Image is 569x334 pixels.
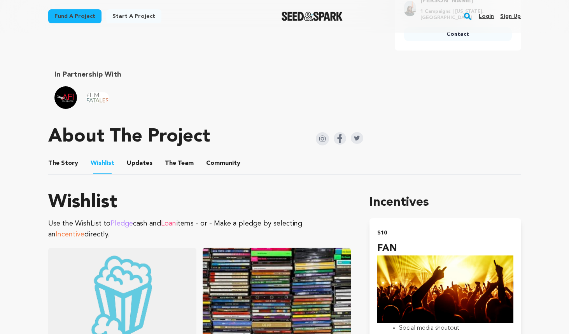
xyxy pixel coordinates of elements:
a: Sign up [500,10,521,23]
span: Story [48,159,78,168]
span: The [48,159,60,168]
a: Contact [404,27,512,41]
span: Community [206,159,240,168]
h1: Incentives [369,193,521,212]
span: Incentive [56,231,84,238]
span: Loan [161,220,176,227]
h1: Wishlist [48,193,351,212]
span: Wishlist [91,159,114,168]
a: Seed&Spark Homepage [282,12,343,21]
span: The [165,159,176,168]
span: Pledge [110,220,133,227]
a: Start a project [106,9,161,23]
h2: $10 [377,227,513,238]
li: Social media shoutout [399,323,504,334]
img: Seed&Spark Instagram Icon [316,132,329,145]
a: Login [479,10,494,23]
img: Seed&Spark Facebook Icon [334,132,346,145]
h2: In Partnership With [54,69,278,80]
img: Seed&Spark Twitter Icon [351,132,363,144]
img: Film Fatales [86,92,109,103]
a: Fund a project [48,9,102,23]
h4: FAN [377,241,513,255]
span: Team [165,159,194,168]
h1: About The Project [48,128,210,146]
img: AFI Directing Workshop for Women [54,86,77,109]
p: Use the WishList to cash and items - or - Make a pledge by selecting an directly. [48,218,351,240]
span: Updates [127,159,152,168]
img: Seed&Spark Logo Dark Mode [282,12,343,21]
img: 1552100433-fan_resized.png [377,255,513,323]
